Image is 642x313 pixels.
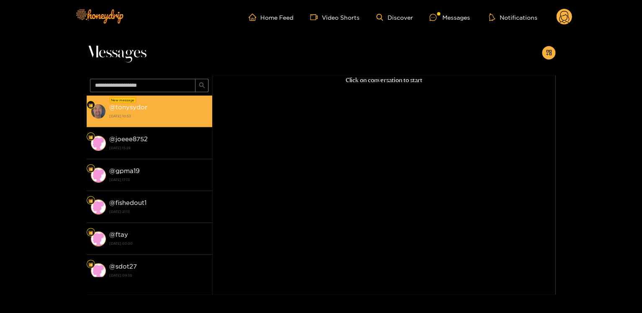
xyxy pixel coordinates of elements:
img: Fan Level [88,262,93,267]
img: conversation [91,263,106,278]
strong: @ gpma19 [109,167,140,174]
img: Fan Level [88,103,93,108]
strong: [DATE] 03:00 [109,240,208,247]
strong: [DATE] 15:28 [109,144,208,152]
img: conversation [91,104,106,119]
span: home [249,13,260,21]
img: Fan Level [88,166,93,171]
img: Fan Level [88,230,93,235]
strong: [DATE] 09:30 [109,272,208,279]
strong: @ joeee8752 [109,135,148,142]
span: appstore-add [546,49,552,57]
a: Video Shorts [310,13,360,21]
img: conversation [91,136,106,151]
span: Messages [87,43,146,63]
img: conversation [91,231,106,246]
strong: @ sdot27 [109,263,137,270]
button: Notifications [486,13,539,21]
strong: @ tonysydor [109,103,147,111]
img: conversation [91,168,106,183]
strong: [DATE] 10:53 [109,112,208,120]
div: Messages [429,13,470,22]
button: appstore-add [542,46,555,59]
a: Discover [376,14,413,21]
img: Fan Level [88,135,93,140]
span: search [199,82,205,89]
strong: @ fishedout1 [109,199,146,206]
span: video-camera [310,13,322,21]
strong: @ ftay [109,231,128,238]
strong: [DATE] 17:13 [109,176,208,184]
strong: [DATE] 21:13 [109,208,208,215]
p: Click on conversation to start [212,75,555,85]
a: Home Feed [249,13,293,21]
div: New message [110,97,136,103]
button: search [195,79,208,92]
img: conversation [91,199,106,215]
img: Fan Level [88,198,93,203]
